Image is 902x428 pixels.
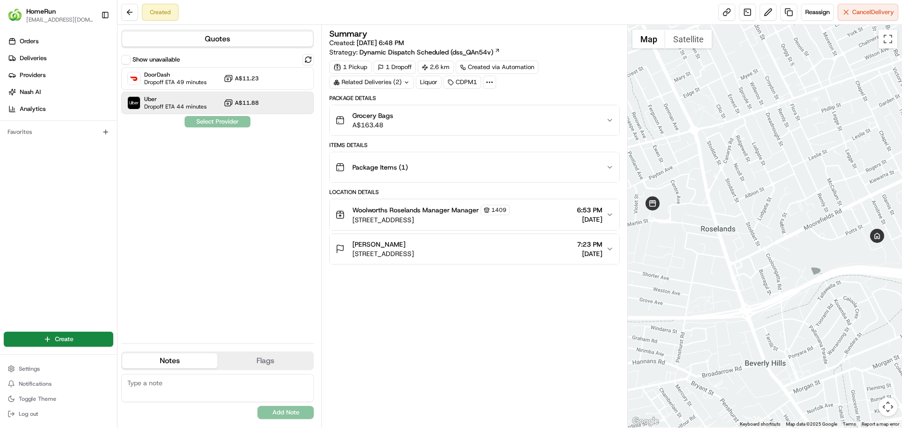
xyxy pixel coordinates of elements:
[20,71,46,79] span: Providers
[4,407,113,420] button: Log out
[132,55,180,64] label: Show unavailable
[838,4,898,21] button: CancelDelivery
[19,395,56,403] span: Toggle Theme
[418,61,454,74] div: 2.6 km
[4,377,113,390] button: Notifications
[26,7,56,16] button: HomeRun
[4,125,113,140] div: Favorites
[352,240,405,249] span: [PERSON_NAME]
[359,47,493,57] span: Dynamic Dispatch Scheduled (dss_QAn54v)
[456,61,538,74] a: Created via Automation
[19,380,52,388] span: Notifications
[801,4,834,21] button: Reassign
[491,206,506,214] span: 1409
[4,362,113,375] button: Settings
[329,61,372,74] div: 1 Pickup
[329,38,404,47] span: Created:
[4,34,117,49] a: Orders
[144,95,207,103] span: Uber
[862,421,899,427] a: Report a map error
[329,47,500,57] div: Strategy:
[8,8,23,23] img: HomeRun
[577,215,602,224] span: [DATE]
[352,205,479,215] span: Woolworths Roselands Manager Manager
[577,249,602,258] span: [DATE]
[20,54,47,62] span: Deliveries
[4,68,117,83] a: Providers
[329,94,619,102] div: Package Details
[224,98,259,108] button: A$11.88
[443,76,481,89] div: CDPM1
[329,76,414,89] div: Related Deliveries (2)
[630,415,661,428] img: Google
[144,103,207,110] span: Dropoff ETA 44 minutes
[359,47,500,57] a: Dynamic Dispatch Scheduled (dss_QAn54v)
[122,353,218,368] button: Notes
[235,99,259,107] span: A$11.88
[20,37,39,46] span: Orders
[4,51,117,66] a: Deliveries
[805,8,830,16] span: Reassign
[330,152,619,182] button: Package Items (1)
[4,85,117,100] a: Nash AI
[630,415,661,428] a: Open this area in Google Maps (opens a new window)
[740,421,780,428] button: Keyboard shortcuts
[352,163,408,172] span: Package Items ( 1 )
[55,335,73,343] span: Create
[852,8,894,16] span: Cancel Delivery
[577,205,602,215] span: 6:53 PM
[19,410,38,418] span: Log out
[373,61,416,74] div: 1 Dropoff
[4,4,97,26] button: HomeRunHomeRun[EMAIL_ADDRESS][DOMAIN_NAME]
[330,105,619,135] button: Grocery BagsA$163.48
[4,101,117,117] a: Analytics
[786,421,837,427] span: Map data ©2025 Google
[330,199,619,230] button: Woolworths Roselands Manager Manager1409[STREET_ADDRESS]6:53 PM[DATE]
[224,74,259,83] button: A$11.23
[329,188,619,196] div: Location Details
[352,249,414,258] span: [STREET_ADDRESS]
[330,234,619,264] button: [PERSON_NAME][STREET_ADDRESS]7:23 PM[DATE]
[128,97,140,109] img: Uber
[329,30,367,38] h3: Summary
[26,16,93,23] button: [EMAIL_ADDRESS][DOMAIN_NAME]
[357,39,404,47] span: [DATE] 6:48 PM
[4,332,113,347] button: Create
[632,30,665,48] button: Show street map
[665,30,712,48] button: Show satellite imagery
[879,397,897,416] button: Map camera controls
[235,75,259,82] span: A$11.23
[20,105,46,113] span: Analytics
[144,78,207,86] span: Dropoff ETA 49 minutes
[218,353,313,368] button: Flags
[19,365,40,373] span: Settings
[329,141,619,149] div: Items Details
[4,392,113,405] button: Toggle Theme
[416,76,442,89] div: Liquor
[20,88,41,96] span: Nash AI
[843,421,856,427] a: Terms (opens in new tab)
[352,111,393,120] span: Grocery Bags
[144,71,207,78] span: DoorDash
[122,31,313,47] button: Quotes
[352,120,393,130] span: A$163.48
[128,72,140,85] img: DoorDash
[577,240,602,249] span: 7:23 PM
[352,215,510,225] span: [STREET_ADDRESS]
[879,30,897,48] button: Toggle fullscreen view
